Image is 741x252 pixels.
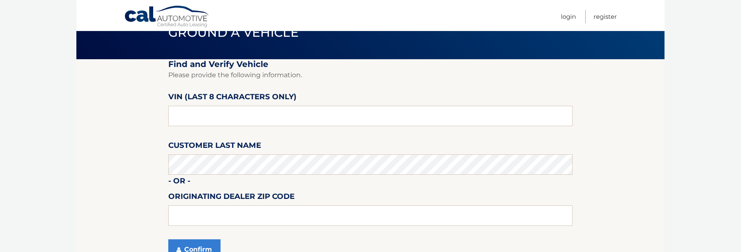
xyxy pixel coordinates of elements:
[168,59,573,69] h2: Find and Verify Vehicle
[168,69,573,81] p: Please provide the following information.
[168,190,295,205] label: Originating Dealer Zip Code
[168,139,261,154] label: Customer Last Name
[168,175,190,190] label: - or -
[168,25,299,40] span: Ground a Vehicle
[168,91,297,106] label: VIN (last 8 characters only)
[594,10,617,23] a: Register
[124,5,210,29] a: Cal Automotive
[561,10,576,23] a: Login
